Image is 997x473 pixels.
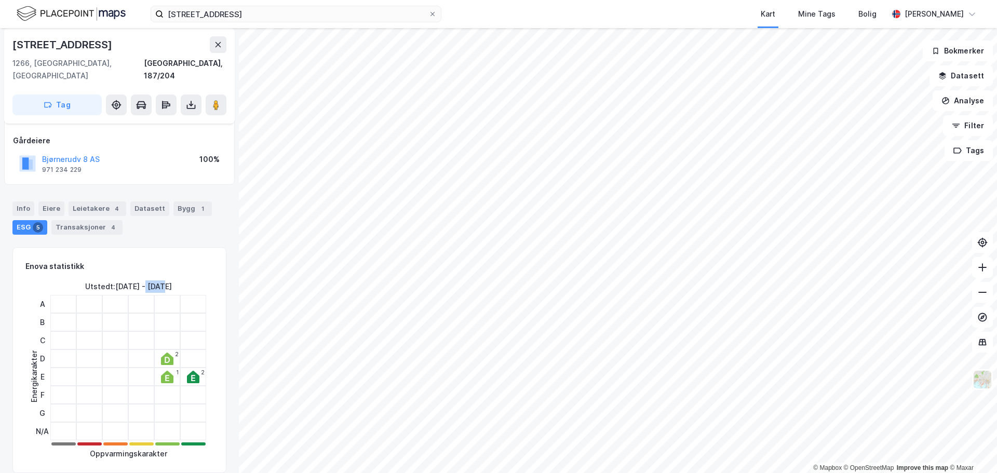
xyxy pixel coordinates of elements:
div: Kart [761,8,775,20]
div: Oppvarmingskarakter [90,448,167,460]
div: Mine Tags [798,8,836,20]
a: Improve this map [897,464,948,471]
div: [PERSON_NAME] [905,8,964,20]
div: Bolig [858,8,877,20]
button: Tag [12,94,102,115]
div: 1266, [GEOGRAPHIC_DATA], [GEOGRAPHIC_DATA] [12,57,144,82]
button: Analyse [933,90,993,111]
div: Datasett [130,201,169,216]
input: Søk på adresse, matrikkel, gårdeiere, leietakere eller personer [164,6,428,22]
button: Bokmerker [923,40,993,61]
div: Info [12,201,34,216]
div: F [36,386,49,404]
div: 2 [175,351,179,357]
img: logo.f888ab2527a4732fd821a326f86c7f29.svg [17,5,126,23]
a: OpenStreetMap [844,464,894,471]
div: B [36,313,49,331]
div: Eiere [38,201,64,216]
div: D [36,349,49,368]
div: 1 [176,369,179,375]
div: Enova statistikk [25,260,84,273]
button: Filter [943,115,993,136]
div: ESG [12,220,47,235]
div: C [36,331,49,349]
button: Datasett [929,65,993,86]
div: 971 234 229 [42,166,82,174]
div: 4 [112,204,122,214]
div: 2 [201,369,205,375]
div: N/A [36,422,49,440]
div: Energikarakter [28,350,41,402]
div: A [36,295,49,313]
img: Z [973,370,992,389]
button: Tags [945,140,993,161]
div: E [36,368,49,386]
div: G [36,404,49,422]
div: Gårdeiere [13,134,226,147]
div: Leietakere [69,201,126,216]
div: Utstedt : [DATE] - [DATE] [85,280,172,293]
div: 100% [199,153,220,166]
div: Transaksjoner [51,220,123,235]
div: 1 [197,204,208,214]
div: [STREET_ADDRESS] [12,36,114,53]
div: 5 [33,222,43,233]
div: [GEOGRAPHIC_DATA], 187/204 [144,57,226,82]
a: Mapbox [813,464,842,471]
div: 4 [108,222,118,233]
div: Bygg [173,201,212,216]
iframe: Chat Widget [945,423,997,473]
